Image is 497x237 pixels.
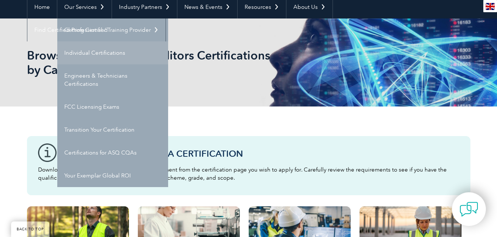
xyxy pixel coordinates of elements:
[27,18,166,41] a: Find Certified Professional / Training Provider
[38,166,459,182] p: Download the “Certification Requirements” document from the certification page you wish to apply ...
[11,221,50,237] a: BACK TO TOP
[57,95,168,118] a: FCC Licensing Exams
[57,41,168,64] a: Individual Certifications
[60,149,459,158] h3: Before You Apply For a Certification
[57,64,168,95] a: Engineers & Technicians Certifications
[57,141,168,164] a: Certifications for ASQ CQAs
[460,200,478,219] img: contact-chat.png
[57,118,168,141] a: Transition Your Certification
[57,164,168,187] a: Your Exemplar Global ROI
[486,3,495,10] img: en
[27,48,311,77] h1: Browse All Individual Auditors Certifications by Category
